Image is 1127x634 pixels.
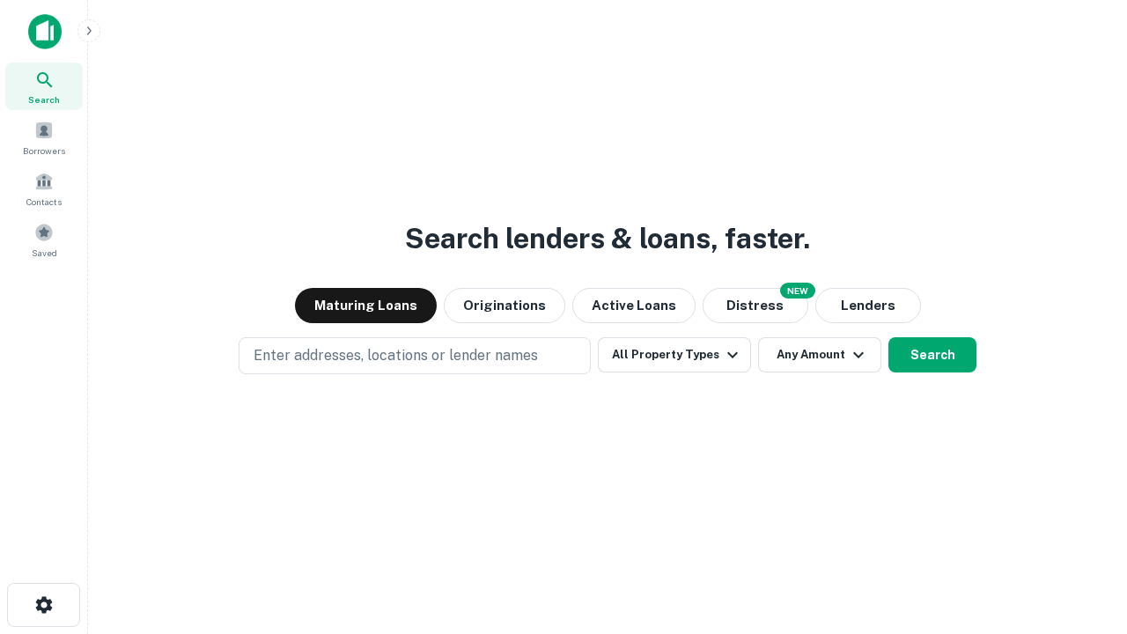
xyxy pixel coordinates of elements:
[26,195,62,209] span: Contacts
[572,288,696,323] button: Active Loans
[32,246,57,260] span: Saved
[254,345,538,366] p: Enter addresses, locations or lender names
[5,114,83,161] a: Borrowers
[444,288,565,323] button: Originations
[239,337,591,374] button: Enter addresses, locations or lender names
[5,216,83,263] a: Saved
[1039,493,1127,578] iframe: Chat Widget
[5,63,83,110] a: Search
[703,288,808,323] button: Search distressed loans with lien and other non-mortgage details.
[295,288,437,323] button: Maturing Loans
[405,217,810,260] h3: Search lenders & loans, faster.
[23,144,65,158] span: Borrowers
[28,92,60,107] span: Search
[598,337,751,372] button: All Property Types
[5,165,83,212] a: Contacts
[28,14,62,49] img: capitalize-icon.png
[758,337,881,372] button: Any Amount
[780,283,815,299] div: NEW
[888,337,976,372] button: Search
[815,288,921,323] button: Lenders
